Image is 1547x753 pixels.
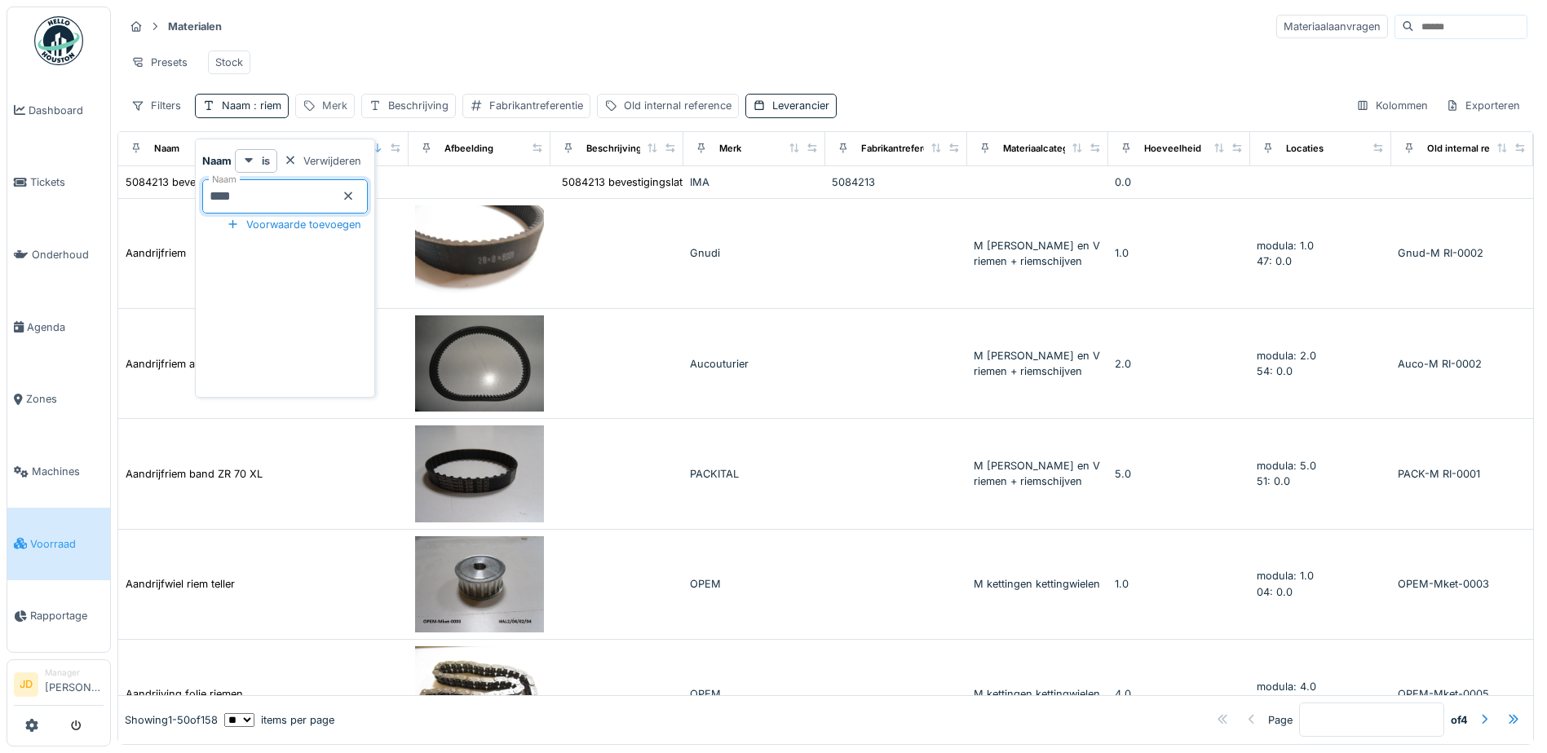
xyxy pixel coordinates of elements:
[690,174,819,190] div: IMA
[1144,142,1201,156] div: Hoeveelheid
[974,238,1103,269] div: M [PERSON_NAME] en V riemen + riemschijven
[1115,686,1244,702] div: 4.0
[29,103,104,118] span: Dashboard
[126,174,271,190] div: 5084213 bevestigingslat riem
[30,536,104,552] span: Voorraad
[161,19,228,34] strong: Materialen
[562,174,707,190] div: 5084213 bevestigingslat riem
[124,51,195,74] div: Presets
[250,99,281,112] span: : riem
[1257,365,1293,377] span: 54: 0.0
[124,94,188,117] div: Filters
[1257,255,1292,267] span: 47: 0.0
[224,712,334,728] div: items per page
[1115,174,1244,190] div: 0.0
[586,142,642,156] div: Beschrijving
[1398,576,1527,592] div: OPEM-Mket-0003
[126,356,254,372] div: Aandrijfriem aanvoerband
[690,466,819,482] div: PACKITAL
[1257,475,1290,487] span: 51: 0.0
[719,142,741,156] div: Merk
[1276,15,1388,38] div: Materiaalaanvragen
[415,425,544,522] img: Aandrijfriem band ZR 70 XL
[45,667,104,702] li: [PERSON_NAME]
[1398,356,1527,372] div: Auco-M RI-0002
[1115,245,1244,261] div: 1.0
[126,466,263,482] div: Aandrijfriem band ZR 70 XL
[832,174,961,190] div: 5084213
[125,712,218,728] div: Showing 1 - 50 of 158
[32,247,104,262] span: Onderhoud
[1286,142,1324,156] div: Locaties
[1257,460,1316,472] span: modula: 5.0
[415,536,544,632] img: Aandrijfwiel riem teller
[126,576,235,592] div: Aandrijfwiel riem teller
[690,245,819,261] div: Gnudi
[1257,570,1314,582] span: modula: 1.0
[489,98,583,113] div: Fabrikantreferentie
[209,173,240,187] label: Naam
[690,576,819,592] div: OPEM
[34,16,83,65] img: Badge_color-CXgf-gQk.svg
[1398,686,1527,702] div: OPEM-Mket-0005
[388,98,449,113] div: Beschrijving
[154,142,179,156] div: Naam
[277,150,368,172] div: Verwijderen
[415,646,544,742] img: Aandrijving folie riemen.
[624,98,732,113] div: Old internal reference
[27,319,104,335] span: Agenda
[322,98,347,113] div: Merk
[1257,240,1314,252] span: modula: 1.0
[690,356,819,372] div: Aucouturier
[690,686,819,702] div: OPEM
[30,174,104,190] span: Tickets
[1115,356,1244,372] div: 2.0
[1003,142,1085,156] div: Materiaalcategorie
[1451,712,1468,728] strong: of 4
[444,142,493,156] div: Afbeelding
[14,672,38,697] li: JD
[415,205,544,302] img: Aandrijfriem
[415,315,544,412] img: Aandrijfriem aanvoerband
[32,464,104,479] span: Machines
[1439,94,1527,117] div: Exporteren
[26,391,104,407] span: Zones
[1115,576,1244,592] div: 1.0
[974,458,1103,489] div: M [PERSON_NAME] en V riemen + riemschijven
[772,98,829,113] div: Leverancier
[220,214,368,236] div: Voorwaarde toevoegen
[126,686,246,702] div: Aandrijving folie riemen.
[45,667,104,679] div: Manager
[1427,142,1525,156] div: Old internal reference
[126,245,186,261] div: Aandrijfriem
[222,98,281,113] div: Naam
[974,576,1103,592] div: M kettingen kettingwielen
[1268,712,1293,728] div: Page
[1257,586,1293,598] span: 04: 0.0
[1398,466,1527,482] div: PACK-M RI-0001
[974,686,1103,702] div: M kettingen kettingwielen
[1115,466,1244,482] div: 5.0
[215,55,243,70] div: Stock
[1349,94,1435,117] div: Kolommen
[202,153,232,169] strong: Naam
[30,608,104,623] span: Rapportage
[1257,680,1316,693] span: modula: 4.0
[1257,350,1316,362] span: modula: 2.0
[262,153,270,169] strong: is
[1398,245,1527,261] div: Gnud-M RI-0002
[974,348,1103,379] div: M [PERSON_NAME] en V riemen + riemschijven
[861,142,946,156] div: Fabrikantreferentie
